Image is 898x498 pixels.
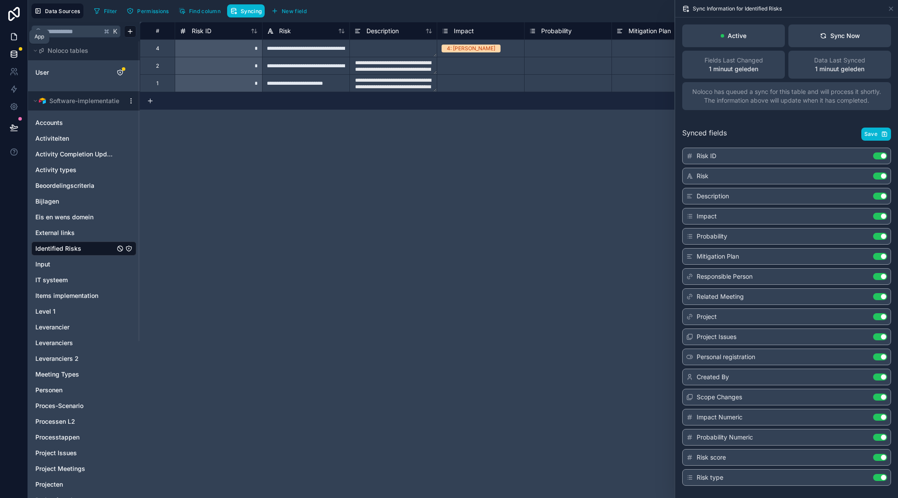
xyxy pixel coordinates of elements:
[124,4,172,17] button: Permissions
[35,480,115,489] a: Projecten
[31,415,136,429] div: Processen L2
[697,212,717,221] span: Impact
[35,150,115,159] a: Activity Completion Updates
[31,367,136,381] div: Meeting Types
[541,27,572,35] span: Probability
[697,312,717,321] span: Project
[35,433,79,442] span: Processtappen
[48,46,88,55] span: Noloco tables
[697,373,729,381] span: Created By
[814,56,865,65] span: Data Last Synced
[31,179,136,193] div: Beoordelingscriteria
[629,27,671,35] span: Mitigation Plan
[35,401,83,410] span: Proces-Scenario
[45,8,80,14] span: Data Sources
[35,166,115,174] a: Activity types
[31,304,136,318] div: Level 1
[697,393,742,401] span: Scope Changes
[693,5,782,12] span: Sync Information for Identified Risks
[35,260,115,269] a: Input
[104,8,117,14] span: Filter
[31,66,136,80] div: User
[697,433,753,442] span: Probability Numeric
[697,413,743,422] span: Impact Numeric
[31,242,136,256] div: Identified Risks
[31,116,136,130] div: Accounts
[31,430,136,444] div: Processtappen
[35,134,115,143] a: Activiteiten
[35,291,98,300] span: Items implementation
[35,307,115,316] a: Level 1
[697,152,716,160] span: Risk ID
[697,453,726,462] span: Risk score
[156,62,159,69] div: 2
[697,353,755,361] span: Personal registration
[454,27,474,35] span: Impact
[697,232,727,241] span: Probability
[35,118,63,127] span: Accounts
[147,28,168,34] div: #
[90,4,121,17] button: Filter
[31,95,124,107] button: Airtable LogoSoftware-implementatie
[189,8,221,14] span: Find column
[709,65,758,73] p: 1 minuut geleden
[282,8,307,14] span: New field
[35,33,44,40] div: App
[35,339,115,347] a: Leveranciers
[35,449,115,457] a: Project Issues
[35,276,115,284] a: IT systeem
[35,244,81,253] span: Identified Risks
[35,197,59,206] span: Bijlagen
[35,464,85,473] span: Project Meetings
[35,213,93,221] span: Eis en wens domein
[35,68,106,77] a: User
[35,370,79,379] span: Meeting Types
[815,65,864,73] p: 1 minuut geleden
[35,276,68,284] span: IT systeem
[35,181,94,190] span: Beoordelingscriteria
[31,446,136,460] div: Project Issues
[31,210,136,224] div: Eis en wens domein
[31,257,136,271] div: Input
[35,480,63,489] span: Projecten
[728,31,746,40] p: Active
[35,417,75,426] span: Processen L2
[697,252,739,261] span: Mitigation Plan
[35,291,115,300] a: Items implementation
[39,97,46,104] img: Airtable Logo
[35,401,115,410] a: Proces-Scenario
[124,4,175,17] a: Permissions
[864,131,877,138] span: Save
[31,163,136,177] div: Activity types
[112,28,118,35] span: K
[156,45,159,52] div: 4
[31,45,131,57] button: Noloco tables
[31,383,136,397] div: Personen
[35,339,73,347] span: Leveranciers
[31,194,136,208] div: Bijlagen
[35,449,77,457] span: Project Issues
[697,272,753,281] span: Responsible Person
[35,166,76,174] span: Activity types
[227,4,265,17] button: Syncing
[35,354,115,363] a: Leveranciers 2
[820,31,860,40] div: Sync Now
[268,4,310,17] button: New field
[35,323,115,332] a: Leverancier
[447,45,495,52] div: 4: [PERSON_NAME]
[366,27,399,35] span: Description
[35,228,115,237] a: External links
[35,244,115,253] a: Identified Risks
[35,386,115,394] a: Personen
[697,473,723,482] span: Risk type
[31,289,136,303] div: Items implementation
[31,336,136,350] div: Leveranciers
[35,260,50,269] span: Input
[861,128,891,141] button: Save
[697,332,736,341] span: Project Issues
[31,226,136,240] div: External links
[697,172,708,180] span: Risk
[35,323,69,332] span: Leverancier
[35,118,115,127] a: Accounts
